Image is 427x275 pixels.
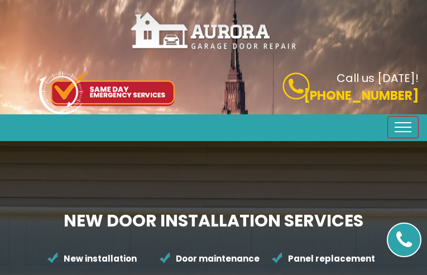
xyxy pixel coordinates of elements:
b: NEW DOOR INSTALLATION SERVICES [64,209,363,233]
b: Call us [DATE]! [337,70,419,86]
li: Panel replacement [271,247,383,271]
li: New installation [47,247,159,271]
p: [PHONE_NUMBER] [222,86,419,105]
a: Call us [DATE]! [PHONE_NUMBER] [222,73,419,105]
button: Toggle navigation [387,116,419,138]
img: Aurora.png [130,11,298,51]
img: icon-top.png [39,71,175,114]
li: Door maintenance [159,247,271,271]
